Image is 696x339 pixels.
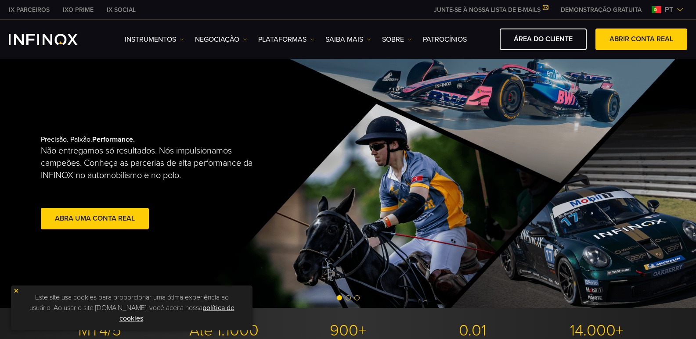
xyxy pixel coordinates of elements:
[661,4,677,15] span: pt
[382,34,412,45] a: SOBRE
[41,145,262,182] p: Não entregamos só resultados. Nós impulsionamos campeões. Conheça as parcerias de alta performanc...
[500,29,587,50] a: ÁREA DO CLIENTE
[100,5,142,14] a: INFINOX
[346,295,351,300] span: Go to slide 2
[423,34,467,45] a: Patrocínios
[92,135,135,144] strong: Performance.
[2,5,56,14] a: INFINOX
[125,34,184,45] a: Instrumentos
[195,34,247,45] a: NEGOCIAÇÃO
[41,208,149,229] a: abra uma conta real
[427,6,554,14] a: JUNTE-SE À NOSSA LISTA DE E-MAILS
[41,121,317,246] div: Precisão. Paixão.
[13,288,19,294] img: yellow close icon
[258,34,314,45] a: PLATAFORMAS
[554,5,648,14] a: INFINOX MENU
[15,290,248,326] p: Este site usa cookies para proporcionar uma ótima experiência ao usuário. Ao usar o site [DOMAIN_...
[325,34,371,45] a: Saiba mais
[56,5,100,14] a: INFINOX
[595,29,687,50] a: ABRIR CONTA REAL
[9,34,98,45] a: INFINOX Logo
[337,295,342,300] span: Go to slide 1
[354,295,360,300] span: Go to slide 3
